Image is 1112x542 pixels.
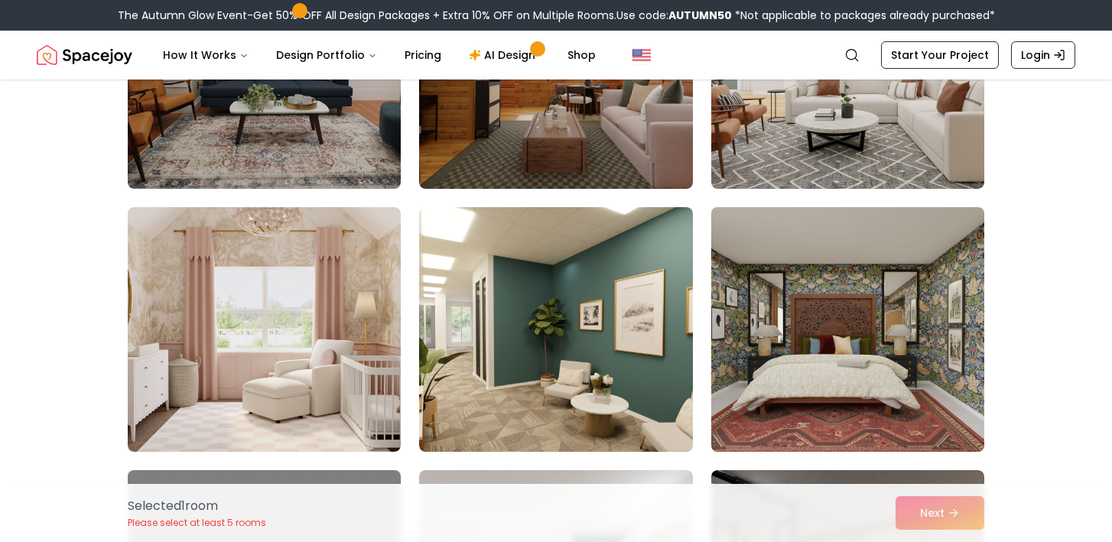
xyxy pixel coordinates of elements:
button: Design Portfolio [264,40,389,70]
img: Room room-59 [419,207,692,452]
span: *Not applicable to packages already purchased* [732,8,995,23]
a: Shop [555,40,608,70]
p: Please select at least 5 rooms [128,517,266,529]
img: United States [632,46,651,64]
b: AUTUMN50 [668,8,732,23]
img: Room room-60 [704,201,991,458]
img: Spacejoy Logo [37,40,132,70]
a: Spacejoy [37,40,132,70]
a: Pricing [392,40,454,70]
span: Use code: [616,8,732,23]
a: Start Your Project [881,41,999,69]
p: Selected 1 room [128,497,266,515]
a: Login [1011,41,1075,69]
a: AI Design [457,40,552,70]
nav: Main [151,40,608,70]
div: The Autumn Glow Event-Get 50% OFF All Design Packages + Extra 10% OFF on Multiple Rooms. [118,8,995,23]
nav: Global [37,31,1075,80]
button: How It Works [151,40,261,70]
img: Room room-58 [128,207,401,452]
